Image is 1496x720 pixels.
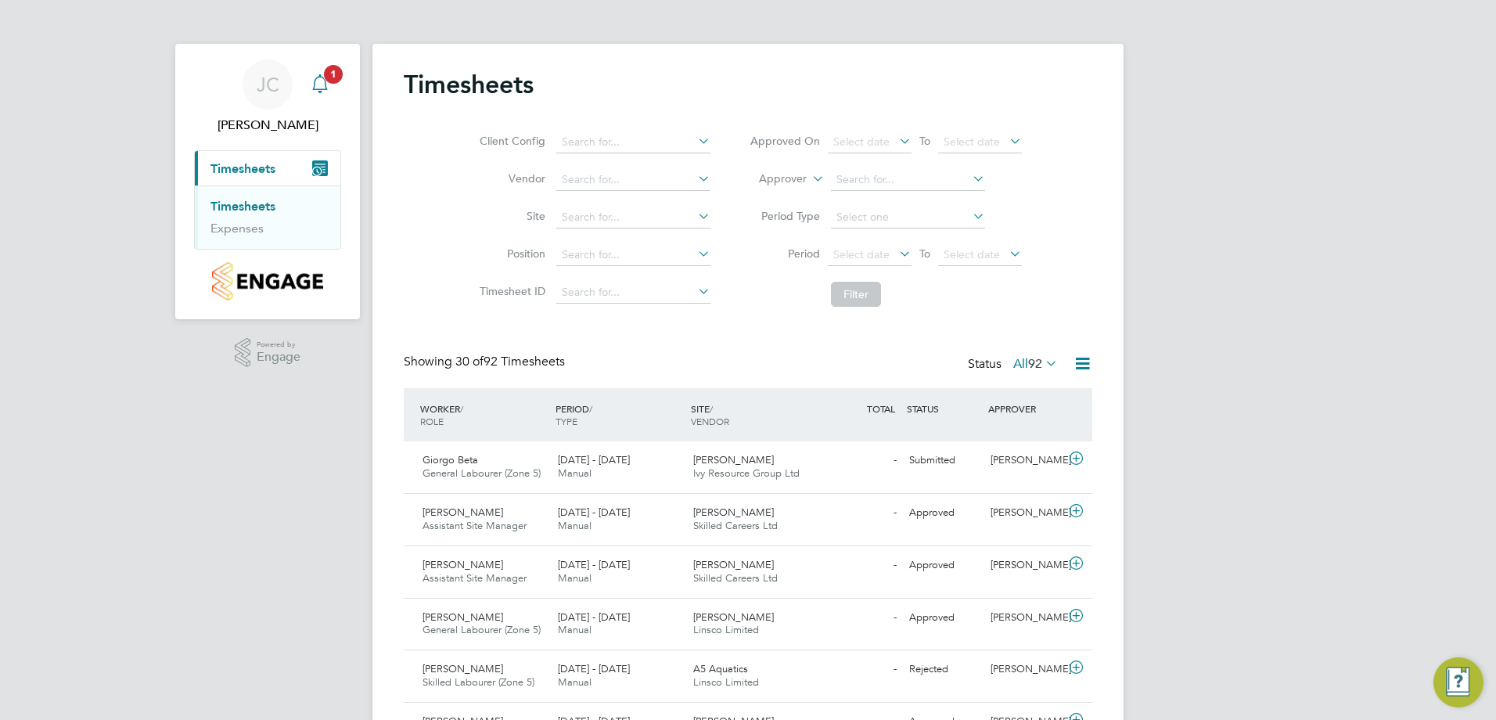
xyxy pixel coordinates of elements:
label: All [1013,356,1058,372]
span: 1 [324,65,343,84]
input: Search for... [556,282,710,304]
span: [DATE] - [DATE] [558,506,630,519]
span: VENDOR [691,415,729,427]
input: Search for... [556,244,710,266]
span: Select date [944,247,1000,261]
div: [PERSON_NAME] [984,553,1066,578]
span: General Labourer (Zone 5) [423,623,541,636]
div: [PERSON_NAME] [984,448,1066,473]
div: Approved [903,553,984,578]
label: Site [475,209,545,223]
div: Approved [903,605,984,631]
button: Engage Resource Center [1433,657,1483,707]
div: SITE [687,394,822,435]
span: [DATE] - [DATE] [558,662,630,675]
div: Rejected [903,657,984,682]
label: Period [750,247,820,261]
input: Select one [831,207,985,229]
span: Select date [833,135,890,149]
div: [PERSON_NAME] [984,657,1066,682]
span: [PERSON_NAME] [423,610,503,624]
label: Period Type [750,209,820,223]
h2: Timesheets [404,69,534,100]
span: Skilled Careers Ltd [693,519,778,532]
span: Manual [558,675,592,689]
label: Approver [736,171,807,187]
div: - [822,553,903,578]
div: STATUS [903,394,984,423]
span: Linsco Limited [693,623,759,636]
div: Showing [404,354,568,370]
span: John Cousins [194,116,341,135]
label: Timesheet ID [475,284,545,298]
input: Search for... [831,169,985,191]
span: Skilled Careers Ltd [693,571,778,585]
div: APPROVER [984,394,1066,423]
a: Timesheets [210,199,275,214]
div: - [822,657,903,682]
div: Submitted [903,448,984,473]
button: Timesheets [195,151,340,185]
input: Search for... [556,207,710,229]
span: Manual [558,466,592,480]
span: [PERSON_NAME] [423,662,503,675]
span: / [589,402,592,415]
span: Assistant Site Manager [423,519,527,532]
div: WORKER [416,394,552,435]
span: Linsco Limited [693,675,759,689]
span: TYPE [556,415,577,427]
div: Status [968,354,1061,376]
span: JC [257,74,279,95]
span: [PERSON_NAME] [693,453,774,466]
span: Manual [558,623,592,636]
span: Select date [833,247,890,261]
span: [PERSON_NAME] [693,506,774,519]
div: Approved [903,500,984,526]
div: Timesheets [195,185,340,249]
label: Position [475,247,545,261]
span: Powered by [257,338,300,351]
span: [DATE] - [DATE] [558,453,630,466]
div: [PERSON_NAME] [984,605,1066,631]
a: JC[PERSON_NAME] [194,59,341,135]
span: Skilled Labourer (Zone 5) [423,675,534,689]
div: PERIOD [552,394,687,435]
nav: Main navigation [175,44,360,319]
a: Go to home page [194,262,341,301]
span: ROLE [420,415,444,427]
div: - [822,500,903,526]
span: Giorgo Beta [423,453,478,466]
img: countryside-properties-logo-retina.png [212,262,322,301]
span: / [460,402,463,415]
span: Select date [944,135,1000,149]
label: Vendor [475,171,545,185]
div: - [822,448,903,473]
span: [PERSON_NAME] [423,506,503,519]
span: Manual [558,519,592,532]
button: Filter [831,282,881,307]
span: General Labourer (Zone 5) [423,466,541,480]
span: To [915,131,935,151]
span: Manual [558,571,592,585]
span: 92 [1028,356,1042,372]
span: TOTAL [867,402,895,415]
label: Approved On [750,134,820,148]
label: Client Config [475,134,545,148]
span: [DATE] - [DATE] [558,558,630,571]
span: 92 Timesheets [455,354,565,369]
span: To [915,243,935,264]
input: Search for... [556,169,710,191]
span: Engage [257,351,300,364]
a: Powered byEngage [235,338,301,368]
span: [PERSON_NAME] [693,558,774,571]
div: - [822,605,903,631]
span: Assistant Site Manager [423,571,527,585]
span: A5 Aquatics [693,662,748,675]
a: Expenses [210,221,264,236]
span: / [710,402,713,415]
span: [PERSON_NAME] [693,610,774,624]
input: Search for... [556,131,710,153]
div: [PERSON_NAME] [984,500,1066,526]
span: 30 of [455,354,484,369]
span: [PERSON_NAME] [423,558,503,571]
